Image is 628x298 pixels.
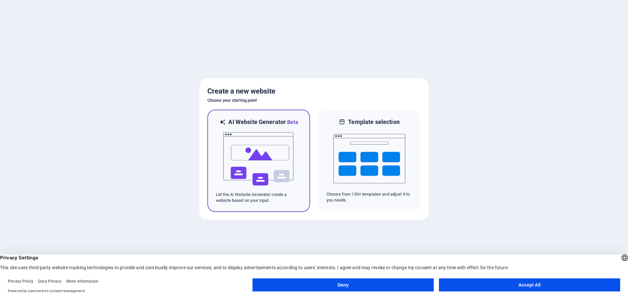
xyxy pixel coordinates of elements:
p: Let the AI Website Generator create a website based on your input. [216,192,302,203]
h6: Choose your starting point [207,96,421,104]
img: ai [223,126,295,192]
p: Choose from 150+ templates and adjust it to you needs. [326,191,412,203]
h6: Template selection [348,118,399,126]
div: AI Website GeneratorBetaaiLet the AI Website Generator create a website based on your input. [207,110,310,212]
div: Template selectionChoose from 150+ templates and adjust it to you needs. [318,110,421,212]
h5: Create a new website [207,86,421,96]
h6: AI Website Generator [228,118,298,126]
span: Beta [286,119,298,125]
